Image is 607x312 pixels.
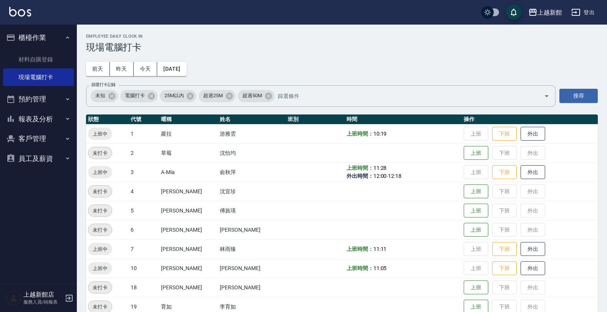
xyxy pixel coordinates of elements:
[157,62,186,76] button: [DATE]
[373,246,387,252] span: 11:11
[88,284,112,292] span: 未打卡
[88,207,112,215] span: 未打卡
[345,163,462,182] td: -
[86,34,598,39] h2: Employee Daily Clock In
[218,115,286,124] th: 姓名
[159,259,218,278] td: [PERSON_NAME]
[129,124,159,143] td: 1
[347,165,373,171] b: 上班時間：
[525,5,565,20] button: 上越新館
[88,303,112,311] span: 未打卡
[129,201,159,220] td: 5
[6,290,22,306] img: Person
[568,5,598,20] button: 登出
[492,242,517,256] button: 下班
[218,143,286,163] td: 沈怡均
[9,7,31,17] img: Logo
[345,115,462,124] th: 時間
[110,62,134,76] button: 昨天
[464,204,488,218] button: 上班
[218,163,286,182] td: 俞秋萍
[159,182,218,201] td: [PERSON_NAME]
[492,165,517,179] button: 下班
[159,239,218,259] td: [PERSON_NAME]
[159,163,218,182] td: A-Mia
[129,163,159,182] td: 3
[506,5,521,20] button: save
[3,68,74,86] a: 現場電腦打卡
[347,173,373,179] b: 外出時間：
[129,239,159,259] td: 7
[199,92,227,100] span: 超過25M
[559,89,598,103] button: 搜尋
[159,115,218,124] th: 暱稱
[86,115,129,124] th: 狀態
[218,239,286,259] td: 林雨臻
[218,220,286,239] td: [PERSON_NAME]
[199,90,236,102] div: 超過25M
[159,143,218,163] td: 草莓
[86,42,598,53] h3: 現場電腦打卡
[492,127,517,141] button: 下班
[120,92,149,100] span: 電腦打卡
[134,62,158,76] button: 今天
[537,8,562,17] div: 上越新館
[3,51,74,68] a: 材料自購登錄
[91,92,110,100] span: 未知
[541,90,553,102] button: Open
[373,131,387,137] span: 10:19
[88,188,112,196] span: 未打卡
[388,173,401,179] span: 12:18
[129,220,159,239] td: 6
[218,278,286,297] td: [PERSON_NAME]
[88,149,112,157] span: 未打卡
[91,82,116,88] label: 篩選打卡記錄
[521,242,545,256] button: 外出
[521,261,545,275] button: 外出
[218,259,286,278] td: [PERSON_NAME]
[160,90,197,102] div: 25M以內
[3,109,74,129] button: 報表及分析
[159,201,218,220] td: [PERSON_NAME]
[129,143,159,163] td: 2
[218,124,286,143] td: 游雅雲
[521,165,545,179] button: 外出
[286,115,345,124] th: 班別
[373,165,387,171] span: 11:28
[86,62,110,76] button: 前天
[347,265,373,271] b: 上班時間：
[218,201,286,220] td: 傅旌瑛
[88,264,112,272] span: 上班中
[521,127,545,141] button: 外出
[3,89,74,109] button: 預約管理
[129,259,159,278] td: 10
[218,182,286,201] td: 沈宜珍
[23,291,63,299] h5: 上越新館店
[91,90,118,102] div: 未知
[3,149,74,169] button: 員工及薪資
[88,245,112,253] span: 上班中
[276,89,531,103] input: 篩選條件
[120,90,158,102] div: 電腦打卡
[464,146,488,160] button: 上班
[373,173,387,179] span: 12:00
[492,261,517,275] button: 下班
[129,278,159,297] td: 18
[238,90,275,102] div: 超過50M
[88,226,112,234] span: 未打卡
[159,278,218,297] td: [PERSON_NAME]
[347,131,373,137] b: 上班時間：
[3,28,74,48] button: 櫃檯作業
[88,168,112,176] span: 上班中
[129,115,159,124] th: 代號
[88,130,112,138] span: 上班中
[3,129,74,149] button: 客戶管理
[464,223,488,237] button: 上班
[464,184,488,199] button: 上班
[347,246,373,252] b: 上班時間：
[462,115,598,124] th: 操作
[159,220,218,239] td: [PERSON_NAME]
[238,92,267,100] span: 超過50M
[129,182,159,201] td: 4
[373,265,387,271] span: 11:05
